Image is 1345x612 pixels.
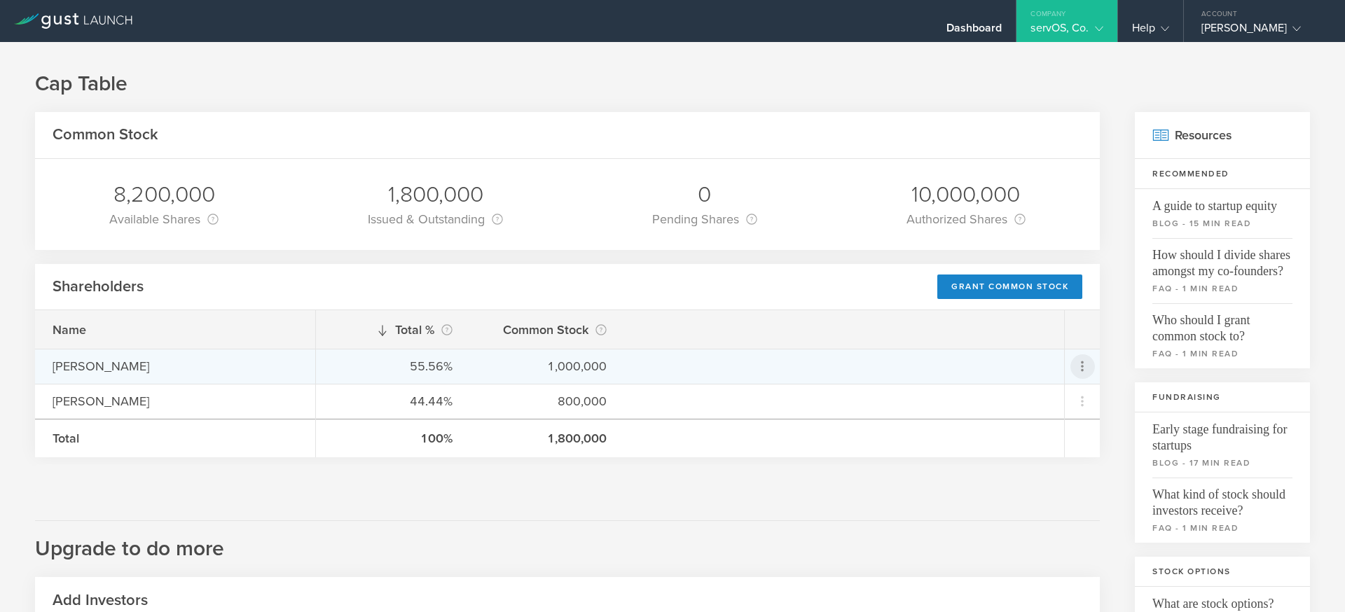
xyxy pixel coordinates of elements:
div: Authorized Shares [906,209,1026,229]
a: What kind of stock should investors receive?faq - 1 min read [1135,478,1310,543]
small: blog - 15 min read [1152,217,1292,230]
h1: Cap Table [35,70,1310,98]
div: Issued & Outstanding [368,209,503,229]
div: 0 [652,180,757,209]
div: 100% [333,429,453,447]
span: A guide to startup equity [1152,189,1292,214]
iframe: Chat Widget [1275,545,1345,612]
div: Total [53,429,298,447]
div: Available Shares [109,209,219,229]
span: Who should I grant common stock to? [1152,303,1292,345]
span: How should I divide shares amongst my co-founders? [1152,238,1292,279]
div: 44.44% [333,392,453,410]
div: Pending Shares [652,209,757,229]
div: 1,800,000 [488,429,607,447]
div: Grant Common Stock [937,274,1082,299]
h3: Fundraising [1135,382,1310,412]
span: Early stage fundraising for startups [1152,412,1292,454]
h3: Recommended [1135,159,1310,189]
div: Help [1132,21,1169,42]
div: [PERSON_NAME] [53,392,298,410]
small: blog - 17 min read [1152,457,1292,469]
a: Who should I grant common stock to?faq - 1 min read [1135,303,1310,368]
a: How should I divide shares amongst my co-founders?faq - 1 min read [1135,238,1310,303]
small: faq - 1 min read [1152,347,1292,360]
div: Name [53,321,298,339]
span: What kind of stock should investors receive? [1152,478,1292,519]
h3: Stock Options [1135,557,1310,587]
div: servOS, Co. [1030,21,1103,42]
small: faq - 1 min read [1152,282,1292,295]
h2: Shareholders [53,277,144,297]
div: [PERSON_NAME] [1201,21,1320,42]
div: 55.56% [333,357,453,375]
div: Dashboard [946,21,1002,42]
div: 1,800,000 [368,180,503,209]
a: Early stage fundraising for startupsblog - 17 min read [1135,412,1310,478]
h2: Resources [1135,112,1310,159]
span: What are stock options? [1152,587,1292,612]
div: Common Stock [488,320,607,340]
small: faq - 1 min read [1152,522,1292,534]
h2: Common Stock [53,125,158,145]
div: Total % [333,320,453,340]
div: 1,000,000 [488,357,607,375]
div: [PERSON_NAME] [53,357,298,375]
h2: Upgrade to do more [35,520,1100,563]
div: 800,000 [488,392,607,410]
div: 8,200,000 [109,180,219,209]
div: 10,000,000 [906,180,1026,209]
a: A guide to startup equityblog - 15 min read [1135,189,1310,238]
